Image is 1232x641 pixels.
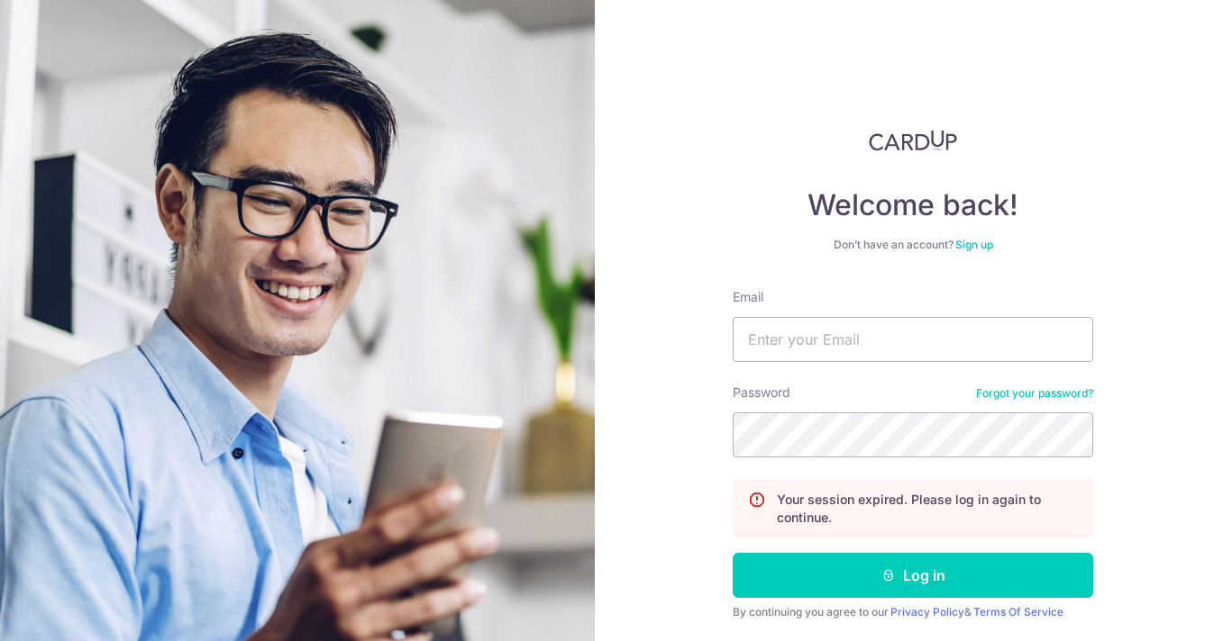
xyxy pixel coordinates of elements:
div: Don’t have an account? [733,238,1093,252]
div: By continuing you agree to our & [733,605,1093,619]
button: Log in [733,553,1093,598]
p: Your session expired. Please log in again to continue. [777,491,1078,527]
a: Forgot your password? [976,386,1093,401]
a: Terms Of Service [973,605,1063,618]
h4: Welcome back! [733,187,1093,223]
label: Email [733,288,763,306]
img: CardUp Logo [869,130,957,151]
label: Password [733,384,790,402]
a: Sign up [955,238,993,251]
a: Privacy Policy [890,605,964,618]
input: Enter your Email [733,317,1093,362]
